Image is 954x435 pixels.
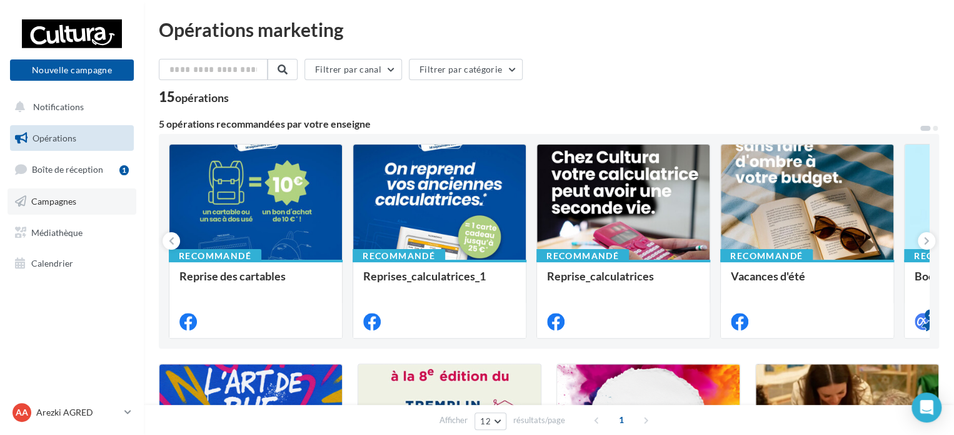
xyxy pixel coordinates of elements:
[8,188,136,215] a: Campagnes
[8,94,131,120] button: Notifications
[363,270,516,295] div: Reprises_calculatrices_1
[10,59,134,81] button: Nouvelle campagne
[911,392,941,422] div: Open Intercom Messenger
[159,90,229,104] div: 15
[169,249,261,263] div: Recommandé
[33,101,84,112] span: Notifications
[16,406,28,419] span: AA
[720,249,813,263] div: Recommandé
[36,406,119,419] p: Arezki AGRED
[8,250,136,277] a: Calendrier
[439,414,468,426] span: Afficher
[119,165,129,175] div: 1
[536,249,629,263] div: Recommandé
[31,227,83,237] span: Médiathèque
[10,401,134,424] a: AA Arezki AGRED
[513,414,565,426] span: résultats/page
[480,416,491,426] span: 12
[547,270,700,295] div: Reprise_calculatrices
[304,59,402,80] button: Filtrer par canal
[925,309,936,320] div: 4
[175,92,229,103] div: opérations
[8,156,136,183] a: Boîte de réception1
[611,410,631,430] span: 1
[33,133,76,143] span: Opérations
[474,412,506,430] button: 12
[31,196,76,207] span: Campagnes
[159,20,939,39] div: Opérations marketing
[179,270,332,295] div: Reprise des cartables
[31,258,73,269] span: Calendrier
[409,59,523,80] button: Filtrer par catégorie
[32,164,103,175] span: Boîte de réception
[353,249,445,263] div: Recommandé
[8,220,136,246] a: Médiathèque
[159,119,919,129] div: 5 opérations recommandées par votre enseigne
[8,125,136,151] a: Opérations
[731,270,883,295] div: Vacances d'été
